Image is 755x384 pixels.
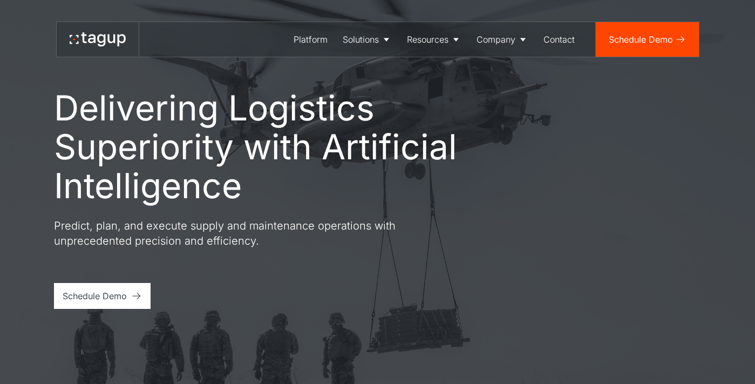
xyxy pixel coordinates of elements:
[536,22,582,57] a: Contact
[335,22,399,57] a: Solutions
[54,218,443,248] p: Predict, plan, and execute supply and maintenance operations with unprecedented precision and eff...
[477,33,515,46] div: Company
[343,33,379,46] div: Solutions
[609,33,673,46] div: Schedule Demo
[63,289,127,302] div: Schedule Demo
[596,22,699,57] a: Schedule Demo
[407,33,448,46] div: Resources
[469,22,536,57] a: Company
[54,283,151,309] a: Schedule Demo
[286,22,335,57] a: Platform
[54,89,507,205] h1: Delivering Logistics Superiority with Artificial Intelligence
[294,33,328,46] div: Platform
[399,22,469,57] a: Resources
[543,33,575,46] div: Contact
